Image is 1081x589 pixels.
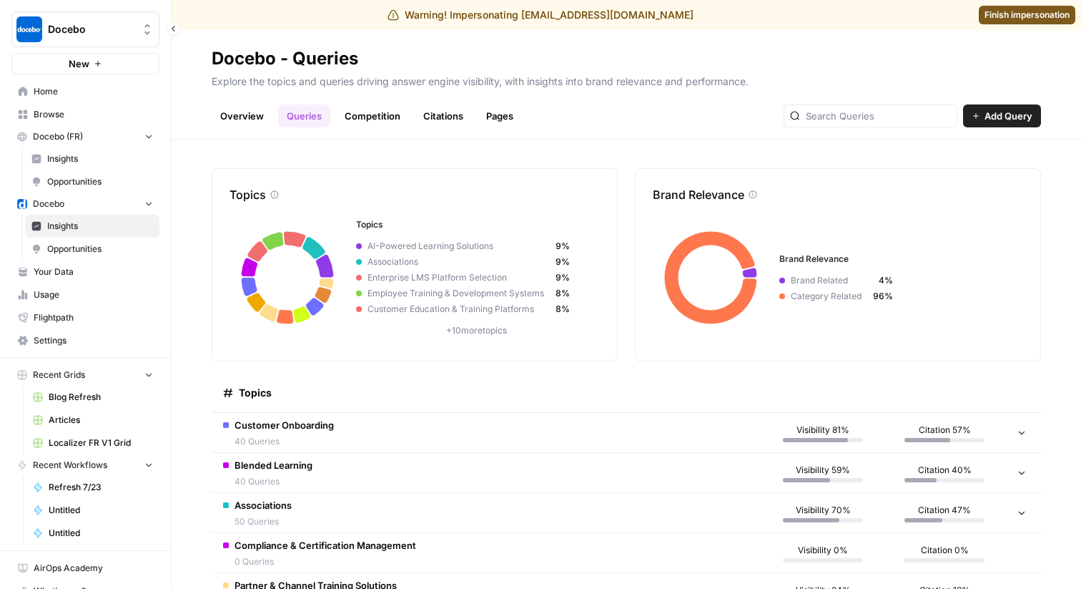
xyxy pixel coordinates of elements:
[26,432,159,454] a: Localizer FR V1 Grid
[356,218,596,231] h3: Topics
[11,283,159,306] a: Usage
[873,290,893,303] span: 96%
[356,324,596,337] p: + 10 more topics
[984,109,1032,123] span: Add Query
[34,311,153,324] span: Flightpath
[33,369,85,381] span: Recent Grids
[388,8,693,22] div: Warning! Impersonating [EMAIL_ADDRESS][DOMAIN_NAME]
[235,538,416,553] span: Compliance & Certification Management
[362,255,556,268] span: Associations
[49,391,153,404] span: Blog Refresh
[47,220,153,233] span: Insights
[34,85,153,98] span: Home
[26,522,159,545] a: Untitled
[278,104,330,127] a: Queries
[34,334,153,347] span: Settings
[919,424,971,437] span: Citation 57%
[785,274,873,287] span: Brand Related
[11,126,159,147] button: Docebo (FR)
[49,414,153,427] span: Articles
[33,130,83,143] span: Docebo (FR)
[49,504,153,517] span: Untitled
[796,464,850,477] span: Visibility 59%
[33,459,107,472] span: Recent Workflows
[11,11,159,47] button: Workspace: Docebo
[918,464,972,477] span: Citation 40%
[34,562,153,575] span: AirOps Academy
[33,198,64,210] span: Docebo
[212,104,272,127] a: Overview
[11,103,159,126] a: Browse
[48,22,134,36] span: Docebo
[47,175,153,188] span: Opportunities
[239,386,272,400] span: Topics
[556,287,570,300] span: 8%
[796,424,849,437] span: Visibility 81%
[212,47,358,70] div: Docebo - Queries
[362,303,556,316] span: Customer Education & Training Platforms
[235,515,292,528] span: 50 Queries
[963,104,1041,127] button: Add Query
[798,544,848,557] span: Visibility 0%
[49,481,153,494] span: Refresh 7/23
[11,80,159,103] a: Home
[235,498,292,512] span: Associations
[653,186,744,203] p: Brand Relevance
[11,329,159,352] a: Settings
[26,499,159,522] a: Untitled
[979,6,1075,24] a: Finish impersonation
[235,555,416,568] span: 0 Queries
[796,504,851,517] span: Visibility 70%
[69,57,89,71] span: New
[806,109,951,123] input: Search Queries
[235,458,312,472] span: Blended Learning
[17,199,27,209] img: y40elq8w6bmqlakrd2chaqr5nb67
[873,274,893,287] span: 4%
[229,186,266,203] p: Topics
[918,504,971,517] span: Citation 47%
[11,364,159,386] button: Recent Grids
[556,255,570,268] span: 9%
[11,261,159,283] a: Your Data
[11,53,159,74] button: New
[34,266,153,278] span: Your Data
[11,193,159,215] button: Docebo
[25,215,159,238] a: Insights
[235,435,334,448] span: 40 Queries
[362,240,556,253] span: AI-Powered Learning Solutions
[25,147,159,170] a: Insights
[785,290,873,303] span: Category Related
[34,288,153,301] span: Usage
[556,240,570,253] span: 9%
[47,243,153,255] span: Opportunities
[49,437,153,449] span: Localizer FR V1 Grid
[235,475,312,488] span: 40 Queries
[478,104,522,127] a: Pages
[26,476,159,499] a: Refresh 7/23
[779,253,1020,266] h3: Brand Relevance
[921,544,969,557] span: Citation 0%
[556,271,570,284] span: 9%
[415,104,472,127] a: Citations
[34,108,153,121] span: Browse
[11,306,159,329] a: Flightpath
[26,386,159,409] a: Blog Refresh
[336,104,409,127] a: Competition
[984,9,1070,21] span: Finish impersonation
[362,271,556,284] span: Enterprise LMS Platform Selection
[556,303,570,316] span: 8%
[11,454,159,476] button: Recent Workflows
[25,170,159,193] a: Opportunities
[16,16,42,42] img: Docebo Logo
[11,557,159,580] a: AirOps Academy
[362,287,556,300] span: Employee Training & Development Systems
[47,152,153,165] span: Insights
[25,238,159,261] a: Opportunities
[49,527,153,540] span: Untitled
[212,70,1041,89] p: Explore the topics and queries driving answer engine visibility, with insights into brand relevan...
[26,409,159,432] a: Articles
[235,418,334,432] span: Customer Onboarding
